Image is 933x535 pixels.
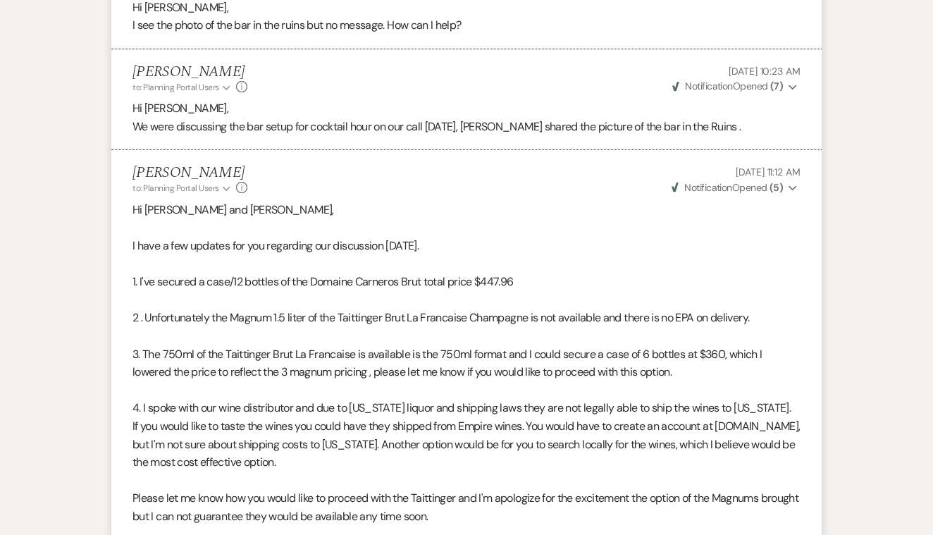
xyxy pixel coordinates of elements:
strong: ( 5 ) [770,181,783,194]
p: 1. I've secured a case/12 bottles of the Domaine Carneros Brut total price $447.96 [132,273,801,291]
p: I have a few updates for you regarding our discussion [DATE]. [132,237,801,255]
p: We were discussing the bar setup for cocktail hour on our call [DATE], [PERSON_NAME] shared the p... [132,118,801,136]
button: NotificationOpened (7) [670,79,801,94]
span: Opened [672,80,783,92]
p: I see the photo of the bar in the ruins but no message. How can I help? [132,16,801,35]
p: Hi [PERSON_NAME] and [PERSON_NAME], [132,201,801,219]
span: [DATE] 11:12 AM [736,166,801,178]
span: Opened [672,181,783,194]
h5: [PERSON_NAME] [132,164,247,182]
button: to: Planning Portal Users [132,182,233,195]
span: [DATE] 10:23 AM [729,65,801,78]
button: NotificationOpened (5) [669,180,801,195]
p: Hi [PERSON_NAME], [132,99,801,118]
span: Notification [684,181,731,194]
p: Please let me know how you would like to proceed with the Taittinger and I'm apologize for the ex... [132,489,801,525]
strong: ( 7 ) [770,80,783,92]
h5: [PERSON_NAME] [132,63,247,81]
p: 4. I spoke with our wine distributor and due to [US_STATE] liquor and shipping laws they are not ... [132,399,801,417]
span: Notification [685,80,732,92]
p: If you would like to taste the wines you could have they shipped from Empire wines. You would hav... [132,417,801,472]
p: 2 . Unfortunately the Magnum 1.5 liter of the Taittinger Brut La Francaise Champagne is not avail... [132,309,801,327]
span: to: Planning Portal Users [132,183,219,194]
p: 3. The 750ml of the Taittinger Brut La Francaise is available is the 750ml format and I could sec... [132,345,801,381]
button: to: Planning Portal Users [132,81,233,94]
span: to: Planning Portal Users [132,82,219,93]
